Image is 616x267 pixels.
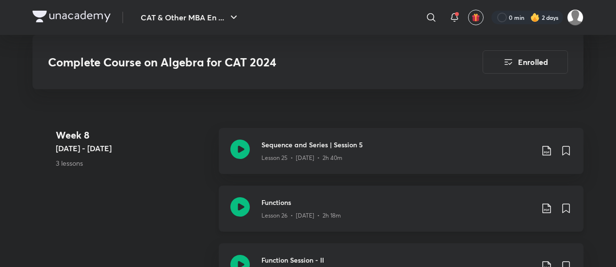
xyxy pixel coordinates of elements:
[219,186,584,243] a: FunctionsLesson 26 • [DATE] • 2h 18m
[56,128,211,142] h4: Week 8
[261,197,533,207] h3: Functions
[261,255,533,265] h3: Function Session - II
[261,140,533,150] h3: Sequence and Series | Session 5
[56,158,211,168] p: 3 lessons
[530,13,540,22] img: streak
[135,8,245,27] button: CAT & Other MBA En ...
[56,142,211,154] h5: [DATE] - [DATE]
[471,13,480,22] img: avatar
[48,55,428,69] h3: Complete Course on Algebra for CAT 2024
[32,11,111,25] a: Company Logo
[567,9,584,26] img: Avinash Tibrewal
[483,50,568,74] button: Enrolled
[261,211,341,220] p: Lesson 26 • [DATE] • 2h 18m
[468,10,484,25] button: avatar
[219,128,584,186] a: Sequence and Series | Session 5Lesson 25 • [DATE] • 2h 40m
[32,11,111,22] img: Company Logo
[261,154,342,162] p: Lesson 25 • [DATE] • 2h 40m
